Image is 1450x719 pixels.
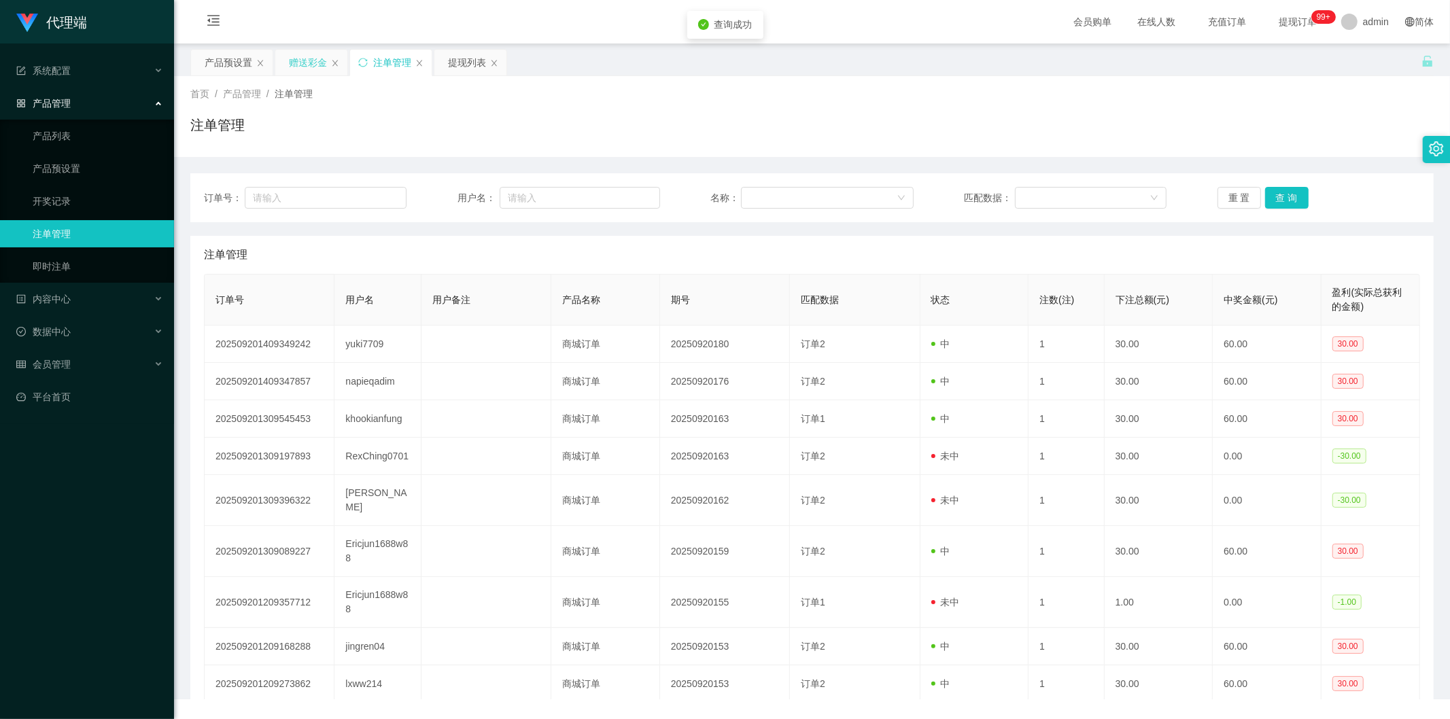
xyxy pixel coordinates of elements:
span: -30.00 [1332,493,1366,508]
div: 注单管理 [373,50,411,75]
td: 商城订单 [551,400,659,438]
i: 图标: setting [1429,141,1444,156]
h1: 代理端 [46,1,87,44]
td: 60.00 [1213,363,1321,400]
td: 商城订单 [551,665,659,703]
td: 60.00 [1213,628,1321,665]
td: 30.00 [1105,326,1213,363]
span: 产品管理 [16,98,71,109]
td: 30.00 [1105,438,1213,475]
td: 30.00 [1105,400,1213,438]
i: 图标: check-circle-o [16,327,26,336]
td: 1 [1029,475,1105,526]
span: 30.00 [1332,639,1364,654]
span: 订单2 [801,678,825,689]
span: 订单2 [801,451,825,461]
span: 注单管理 [204,247,247,263]
input: 请输入 [245,187,407,209]
td: 商城订单 [551,475,659,526]
td: 1 [1029,363,1105,400]
i: 图标: sync [358,58,368,67]
a: 即时注单 [33,253,163,280]
td: 30.00 [1105,628,1213,665]
i: 图标: table [16,359,26,369]
sup: 1222 [1311,10,1336,24]
i: 图标: appstore-o [16,99,26,108]
td: 20250920163 [660,400,790,438]
span: 未中 [931,451,960,461]
img: logo.9652507e.png [16,14,38,33]
td: 60.00 [1213,526,1321,577]
span: 匹配数据 [801,294,839,305]
td: Ericjun1688w88 [334,577,421,628]
i: 图标: close [256,59,264,67]
span: 30.00 [1332,544,1364,559]
td: 1 [1029,628,1105,665]
td: jingren04 [334,628,421,665]
td: 30.00 [1105,475,1213,526]
span: 用户名 [345,294,374,305]
i: 图标: form [16,66,26,75]
td: 202509201409347857 [205,363,334,400]
span: 注单管理 [275,88,313,99]
a: 代理端 [16,16,87,27]
span: 中 [931,678,950,689]
td: 商城订单 [551,326,659,363]
span: 查询成功 [714,19,753,30]
span: 在线人数 [1130,17,1182,27]
td: 202509201309197893 [205,438,334,475]
span: 提现订单 [1272,17,1324,27]
span: 盈利(实际总获利的金额) [1332,287,1402,312]
i: 图标: global [1405,17,1415,27]
td: 202509201209273862 [205,665,334,703]
td: 20250920162 [660,475,790,526]
span: 中奖金额(元) [1224,294,1277,305]
td: 20250920163 [660,438,790,475]
i: 图标: down [1150,194,1158,203]
td: 20250920176 [660,363,790,400]
span: 产品名称 [562,294,600,305]
span: 30.00 [1332,676,1364,691]
span: 会员管理 [16,359,71,370]
td: 202509201209357712 [205,577,334,628]
span: 匹配数据： [964,191,1015,205]
span: 订单1 [801,597,825,608]
span: 订单2 [801,495,825,506]
span: -1.00 [1332,595,1362,610]
a: 产品列表 [33,122,163,150]
i: 图标: close [490,59,498,67]
span: 充值订单 [1201,17,1253,27]
input: 请输入 [500,187,660,209]
td: 20250920155 [660,577,790,628]
td: napieqadim [334,363,421,400]
td: 60.00 [1213,400,1321,438]
td: 202509201209168288 [205,628,334,665]
td: 60.00 [1213,665,1321,703]
td: 30.00 [1105,665,1213,703]
a: 开奖记录 [33,188,163,215]
td: 0.00 [1213,577,1321,628]
td: 1 [1029,526,1105,577]
span: 下注总额(元) [1116,294,1169,305]
td: 0.00 [1213,438,1321,475]
div: 产品预设置 [205,50,252,75]
td: 1 [1029,577,1105,628]
td: Ericjun1688w88 [334,526,421,577]
td: 20250920153 [660,665,790,703]
td: 商城订单 [551,438,659,475]
td: 202509201309545453 [205,400,334,438]
i: 图标: profile [16,294,26,304]
span: -30.00 [1332,449,1366,463]
button: 重 置 [1218,187,1261,209]
a: 产品预设置 [33,155,163,182]
span: 订单2 [801,641,825,652]
span: 中 [931,546,950,557]
td: 20250920180 [660,326,790,363]
i: icon: check-circle [698,19,709,30]
span: 中 [931,338,950,349]
span: / [266,88,269,99]
span: 30.00 [1332,336,1364,351]
td: 202509201309089227 [205,526,334,577]
span: 产品管理 [223,88,261,99]
i: 图标: close [415,59,424,67]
